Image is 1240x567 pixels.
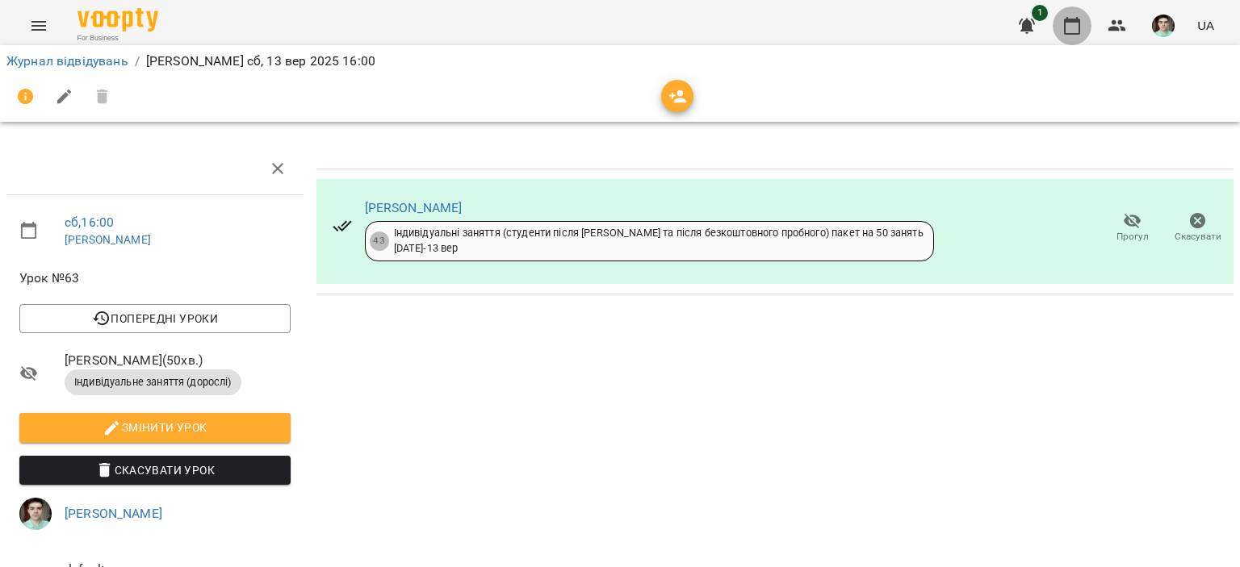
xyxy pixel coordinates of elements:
[19,6,58,45] button: Menu
[32,418,278,437] span: Змінити урок
[146,52,375,71] p: [PERSON_NAME] сб, 13 вер 2025 16:00
[1165,206,1230,251] button: Скасувати
[19,498,52,530] img: 8482cb4e613eaef2b7d25a10e2b5d949.jpg
[65,351,291,370] span: [PERSON_NAME] ( 50 хв. )
[370,231,389,251] div: 43
[1032,5,1048,21] span: 1
[19,413,291,442] button: Змінити урок
[365,200,463,215] a: [PERSON_NAME]
[6,53,128,69] a: Журнал відвідувань
[65,233,151,246] a: [PERSON_NAME]
[77,33,158,44] span: For Business
[32,461,278,480] span: Скасувати Урок
[1197,17,1214,34] span: UA
[32,309,278,328] span: Попередні уроки
[65,215,114,230] a: сб , 16:00
[1152,15,1175,37] img: 8482cb4e613eaef2b7d25a10e2b5d949.jpg
[135,52,140,71] li: /
[65,375,241,390] span: Індивідуальне заняття (дорослі)
[1175,230,1221,244] span: Скасувати
[1191,10,1221,40] button: UA
[77,8,158,31] img: Voopty Logo
[6,52,1234,71] nav: breadcrumb
[1116,230,1149,244] span: Прогул
[19,456,291,485] button: Скасувати Урок
[19,304,291,333] button: Попередні уроки
[1100,206,1165,251] button: Прогул
[394,226,924,256] div: Індивідуальні заняття (студенти після [PERSON_NAME] та після безкоштовного пробного) пакет на 50 ...
[65,506,162,521] a: [PERSON_NAME]
[19,269,291,288] span: Урок №63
